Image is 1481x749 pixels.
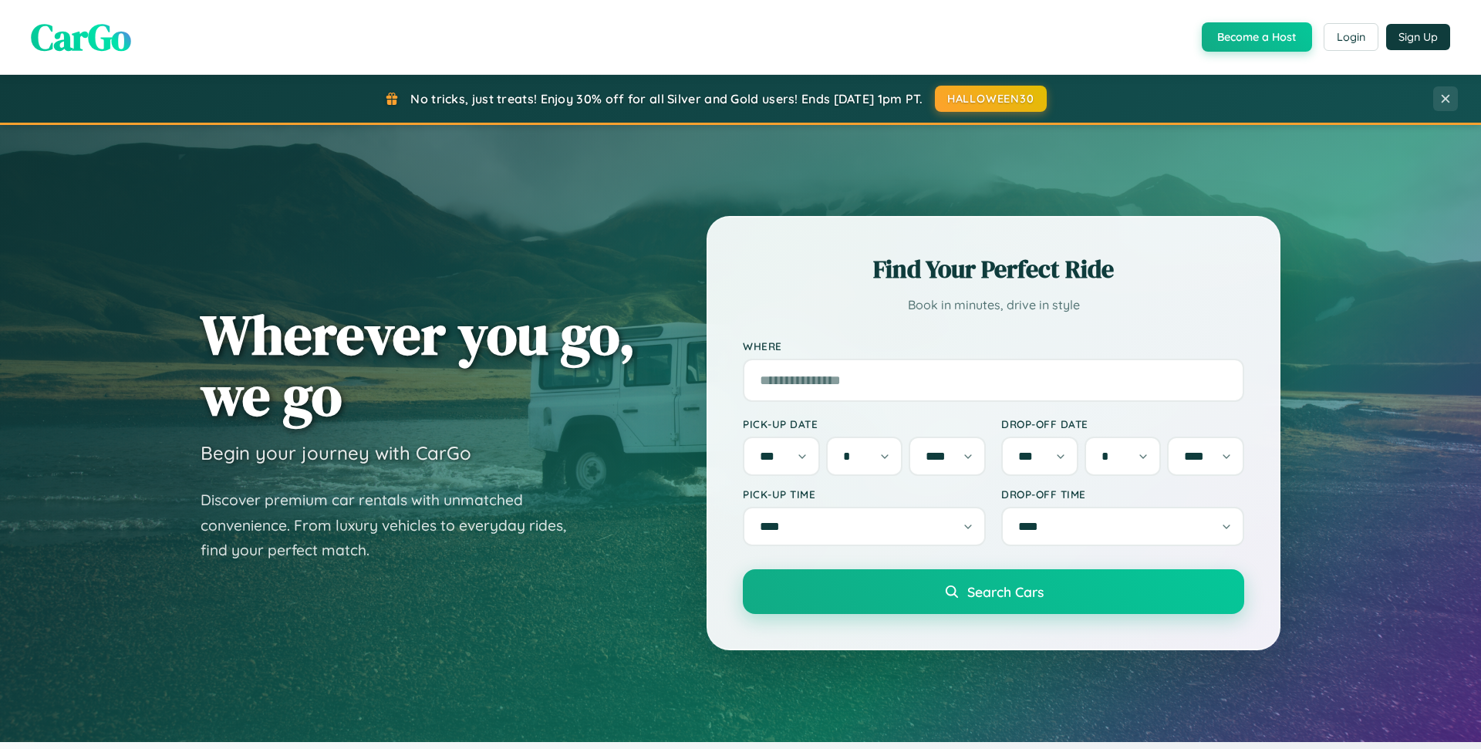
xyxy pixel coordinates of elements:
[743,488,986,501] label: Pick-up Time
[743,417,986,430] label: Pick-up Date
[201,304,636,426] h1: Wherever you go, we go
[410,91,923,106] span: No tricks, just treats! Enjoy 30% off for all Silver and Gold users! Ends [DATE] 1pm PT.
[1386,24,1450,50] button: Sign Up
[1202,22,1312,52] button: Become a Host
[967,583,1044,600] span: Search Cars
[743,569,1244,614] button: Search Cars
[743,339,1244,353] label: Where
[201,441,471,464] h3: Begin your journey with CarGo
[1001,488,1244,501] label: Drop-off Time
[31,12,131,62] span: CarGo
[935,86,1047,112] button: HALLOWEEN30
[743,294,1244,316] p: Book in minutes, drive in style
[201,488,586,563] p: Discover premium car rentals with unmatched convenience. From luxury vehicles to everyday rides, ...
[1324,23,1378,51] button: Login
[1001,417,1244,430] label: Drop-off Date
[743,252,1244,286] h2: Find Your Perfect Ride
